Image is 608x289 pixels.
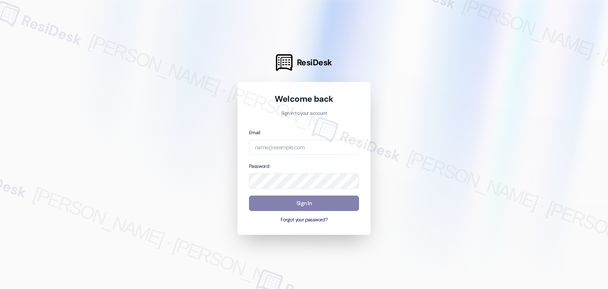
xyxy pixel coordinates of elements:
span: ResiDesk [297,57,332,68]
p: Sign in to your account [249,110,359,117]
img: ResiDesk Logo [276,54,293,71]
button: Sign In [249,196,359,211]
input: name@example.com [249,140,359,155]
label: Email [249,129,260,136]
label: Password [249,163,269,169]
h1: Welcome back [249,93,359,105]
button: Forgot your password? [249,217,359,224]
